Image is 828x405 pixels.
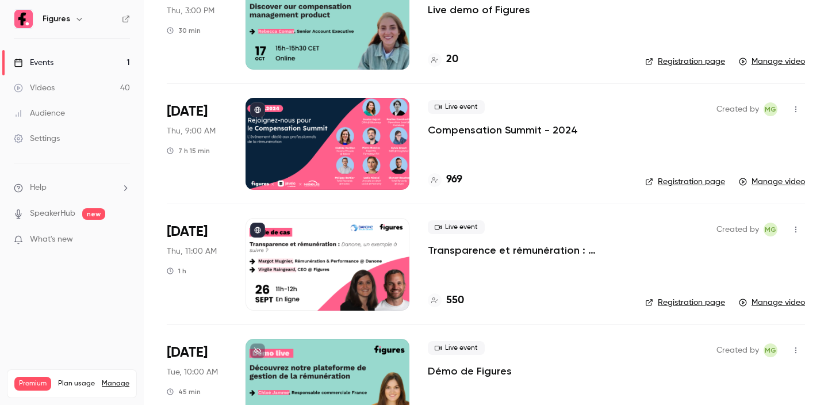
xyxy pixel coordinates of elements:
span: MG [765,343,776,357]
span: Live event [428,220,485,234]
a: Manage video [739,297,805,308]
span: Thu, 11:00 AM [167,246,217,257]
a: Compensation Summit - 2024 [428,123,578,137]
span: Created by [716,343,759,357]
a: Manage video [739,176,805,188]
div: Audience [14,108,65,119]
div: 7 h 15 min [167,146,210,155]
span: Plan usage [58,379,95,388]
span: Created by [716,102,759,116]
a: Manage video [739,56,805,67]
h4: 20 [446,52,458,67]
h4: 550 [446,293,464,308]
li: help-dropdown-opener [14,182,130,194]
span: Mégane Gateau [764,343,777,357]
a: Registration page [645,297,725,308]
iframe: Noticeable Trigger [116,235,130,245]
h4: 969 [446,172,462,188]
a: 550 [428,293,464,308]
div: Oct 10 Thu, 9:00 AM (Europe/Paris) [167,98,227,190]
span: MG [765,102,776,116]
div: 45 min [167,387,201,396]
a: Démo de Figures [428,364,512,378]
span: Thu, 9:00 AM [167,125,216,137]
a: Transparence et rémunération : [PERSON_NAME] un exemple à suivre ? [428,243,627,257]
img: Figures [14,10,33,28]
div: Videos [14,82,55,94]
span: MG [765,223,776,236]
span: What's new [30,234,73,246]
a: SpeakerHub [30,208,75,220]
a: Registration page [645,56,725,67]
span: [DATE] [167,343,208,362]
div: 1 h [167,266,186,276]
div: Settings [14,133,60,144]
span: Live event [428,341,485,355]
a: Live demo of Figures [428,3,530,17]
span: new [82,208,105,220]
div: Events [14,57,53,68]
div: Sep 26 Thu, 11:00 AM (Europe/Paris) [167,218,227,310]
h6: Figures [43,13,70,25]
span: Help [30,182,47,194]
a: 20 [428,52,458,67]
span: Created by [716,223,759,236]
span: Premium [14,377,51,391]
span: [DATE] [167,223,208,241]
a: 969 [428,172,462,188]
a: Registration page [645,176,725,188]
span: Mégane Gateau [764,102,777,116]
span: Mégane Gateau [764,223,777,236]
span: Tue, 10:00 AM [167,366,218,378]
a: Manage [102,379,129,388]
span: [DATE] [167,102,208,121]
div: 30 min [167,26,201,35]
span: Live event [428,100,485,114]
span: Thu, 3:00 PM [167,5,214,17]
